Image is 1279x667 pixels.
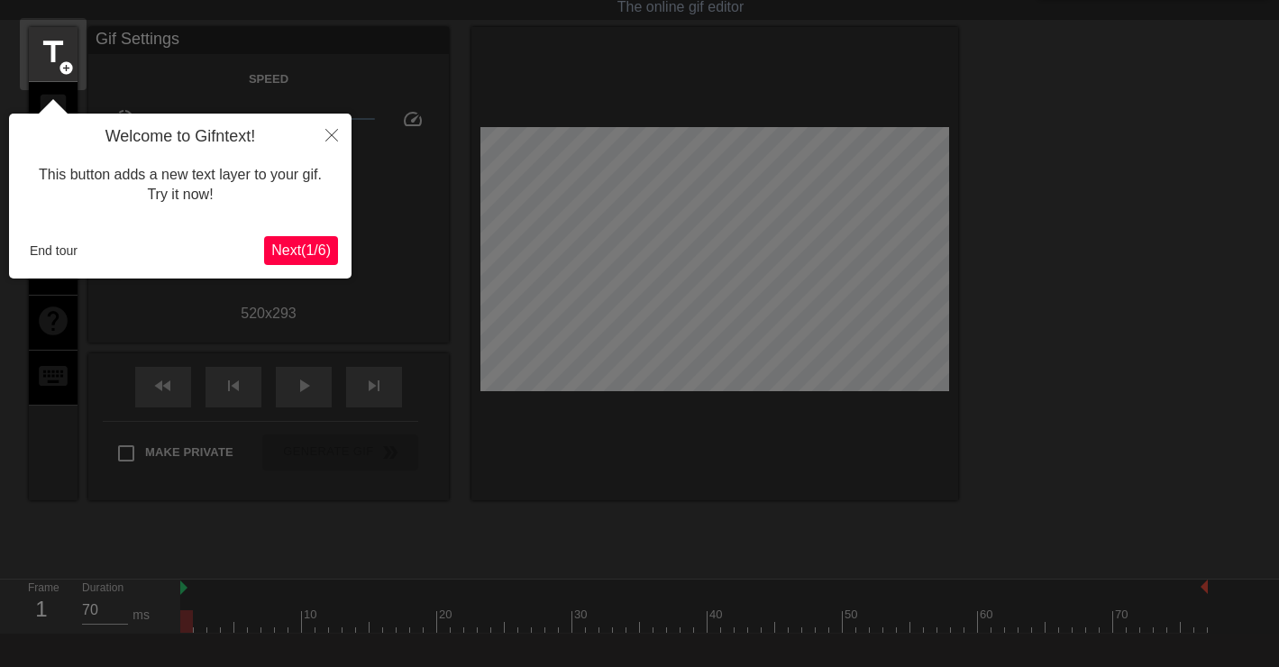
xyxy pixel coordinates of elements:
[271,242,331,258] span: Next ( 1 / 6 )
[23,237,85,264] button: End tour
[23,127,338,147] h4: Welcome to Gifntext!
[264,236,338,265] button: Next
[312,114,352,155] button: Close
[23,147,338,224] div: This button adds a new text layer to your gif. Try it now!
